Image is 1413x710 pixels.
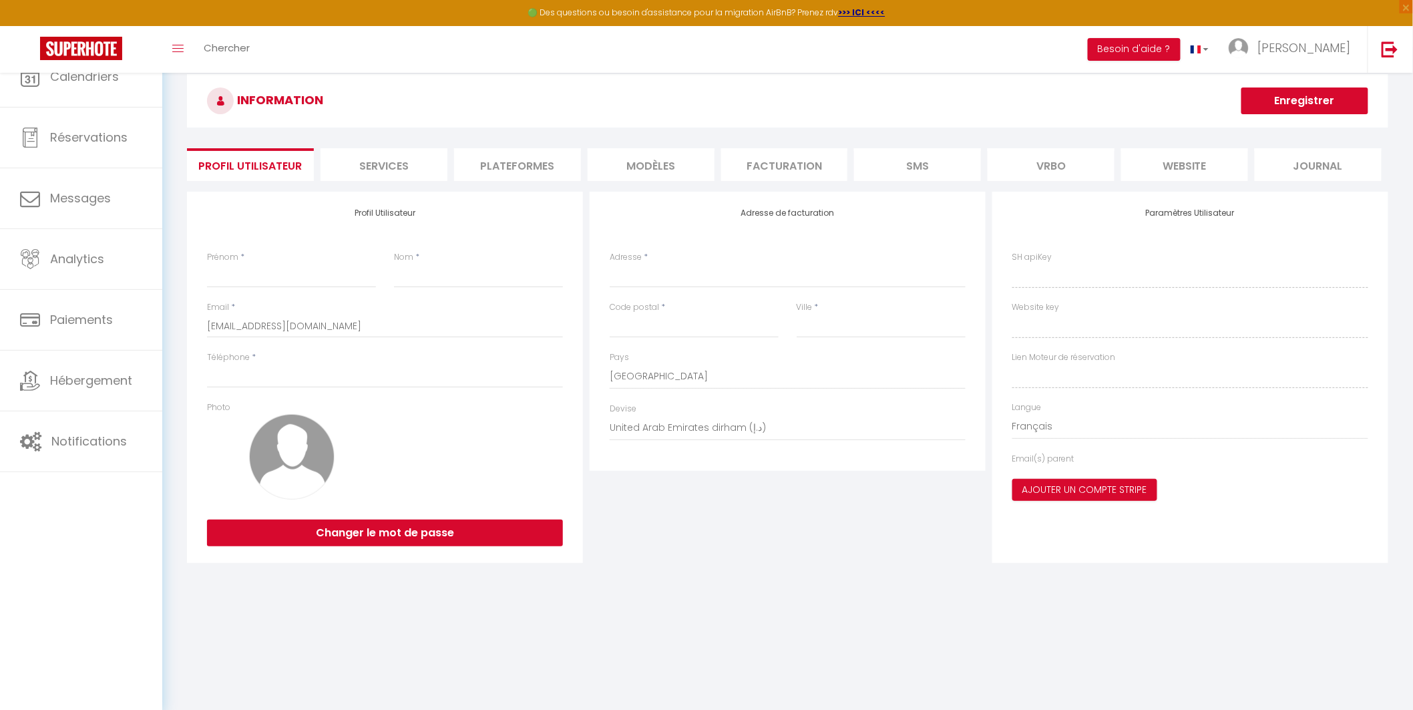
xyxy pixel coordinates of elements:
[721,148,848,181] li: Facturation
[394,251,413,264] label: Nom
[207,208,563,218] h4: Profil Utilisateur
[50,311,113,328] span: Paiements
[50,372,132,389] span: Hébergement
[1121,148,1248,181] li: website
[40,37,122,60] img: Super Booking
[51,433,127,450] span: Notifications
[207,401,230,414] label: Photo
[854,148,981,181] li: SMS
[1012,401,1042,414] label: Langue
[1219,26,1368,73] a: ... [PERSON_NAME]
[50,190,111,206] span: Messages
[610,208,966,218] h4: Adresse de facturation
[207,520,563,546] button: Changer le mot de passe
[1012,479,1157,502] button: Ajouter un compte Stripe
[610,251,642,264] label: Adresse
[321,148,447,181] li: Services
[187,148,314,181] li: Profil Utilisateur
[610,403,636,415] label: Devise
[588,148,715,181] li: MODÈLES
[1255,148,1382,181] li: Journal
[988,148,1115,181] li: Vrbo
[187,74,1388,128] h3: INFORMATION
[1012,251,1052,264] label: SH apiKey
[1229,38,1249,58] img: ...
[207,301,229,314] label: Email
[207,351,250,364] label: Téléphone
[50,250,104,267] span: Analytics
[1012,351,1116,364] label: Lien Moteur de réservation
[50,129,128,146] span: Réservations
[204,41,250,55] span: Chercher
[1382,41,1398,57] img: logout
[610,351,629,364] label: Pays
[1012,453,1074,466] label: Email(s) parent
[50,68,119,85] span: Calendriers
[1257,39,1351,56] span: [PERSON_NAME]
[1088,38,1181,61] button: Besoin d'aide ?
[610,301,659,314] label: Code postal
[207,251,238,264] label: Prénom
[1012,301,1060,314] label: Website key
[194,26,260,73] a: Chercher
[1012,208,1368,218] h4: Paramètres Utilisateur
[454,148,581,181] li: Plateformes
[249,414,335,500] img: avatar.png
[839,7,885,18] a: >>> ICI <<<<
[1241,87,1368,114] button: Enregistrer
[797,301,813,314] label: Ville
